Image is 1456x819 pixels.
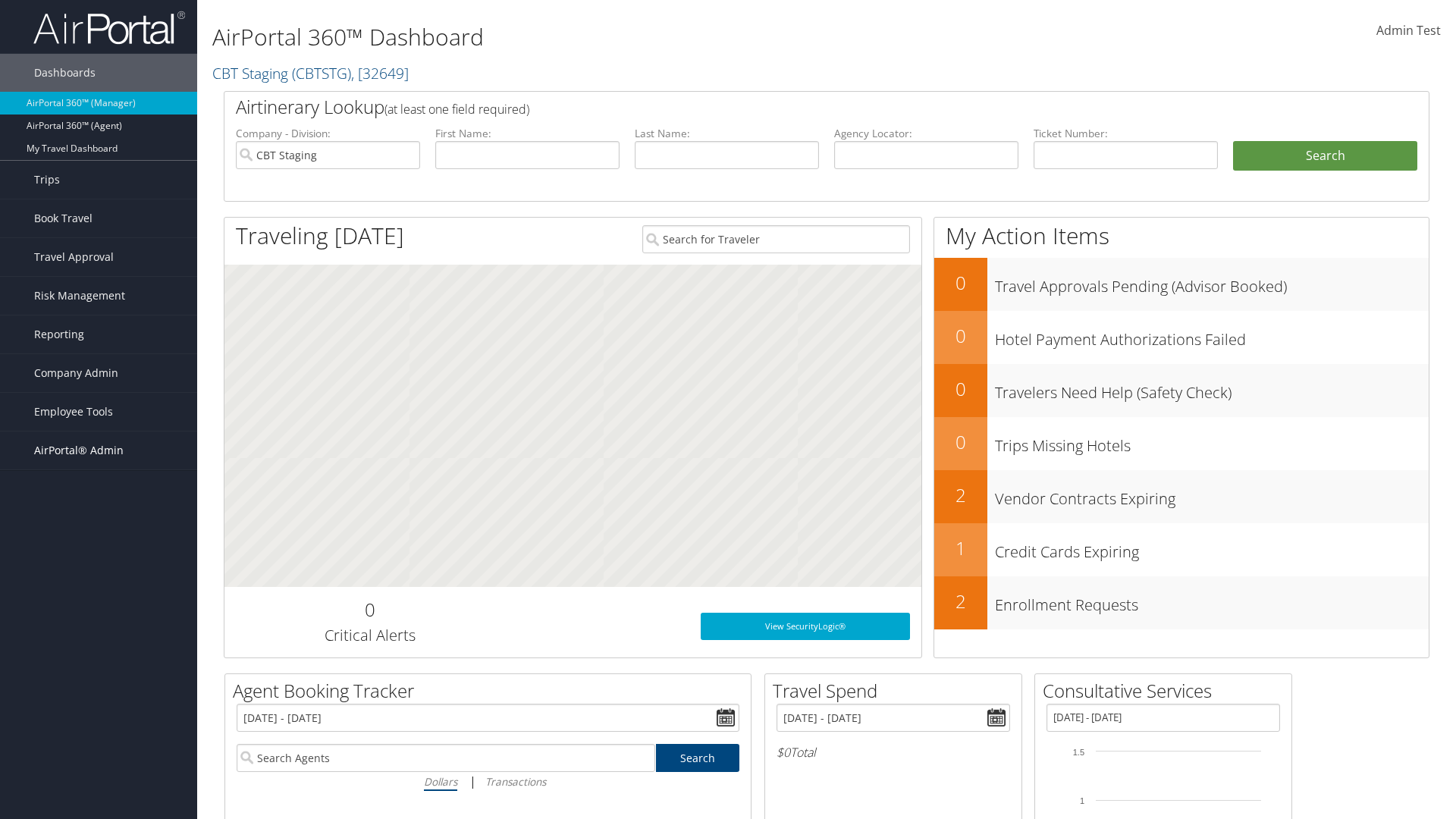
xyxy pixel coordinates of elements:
[236,220,404,252] h1: Traveling [DATE]
[236,94,1317,120] h2: Airtinerary Lookup
[934,470,1429,523] a: 2Vendor Contracts Expiring
[34,199,93,237] span: Book Travel
[1073,748,1084,757] tspan: 1.5
[934,311,1429,364] a: 0Hotel Payment Authorizations Failed
[934,429,987,455] h2: 0
[995,268,1429,297] h3: Travel Approvals Pending (Advisor Booked)
[834,126,1018,141] label: Agency Locator:
[237,744,655,772] input: Search Agents
[34,54,96,92] span: Dashboards
[34,431,124,469] span: AirPortal® Admin
[435,126,620,141] label: First Name:
[485,774,546,789] i: Transactions
[237,772,739,791] div: |
[1080,796,1084,805] tspan: 1
[33,10,185,45] img: airportal-logo.png
[701,613,910,640] a: View SecurityLogic®
[34,238,114,276] span: Travel Approval
[424,774,457,789] i: Dollars
[34,393,113,431] span: Employee Tools
[934,523,1429,576] a: 1Credit Cards Expiring
[384,101,529,118] span: (at least one field required)
[934,364,1429,417] a: 0Travelers Need Help (Safety Check)
[212,21,1031,53] h1: AirPortal 360™ Dashboard
[934,588,987,614] h2: 2
[934,323,987,349] h2: 0
[1233,141,1417,171] button: Search
[212,63,409,83] a: CBT Staging
[934,376,987,402] h2: 0
[934,417,1429,470] a: 0Trips Missing Hotels
[34,277,125,315] span: Risk Management
[934,535,987,561] h2: 1
[656,744,740,772] a: Search
[1376,22,1441,39] span: Admin Test
[233,678,751,704] h2: Agent Booking Tracker
[1043,678,1291,704] h2: Consultative Services
[934,220,1429,252] h1: My Action Items
[1034,126,1218,141] label: Ticket Number:
[934,270,987,296] h2: 0
[642,225,910,253] input: Search for Traveler
[995,534,1429,563] h3: Credit Cards Expiring
[635,126,819,141] label: Last Name:
[34,315,84,353] span: Reporting
[995,322,1429,350] h3: Hotel Payment Authorizations Failed
[934,482,987,508] h2: 2
[995,375,1429,403] h3: Travelers Need Help (Safety Check)
[934,576,1429,629] a: 2Enrollment Requests
[236,625,504,646] h3: Critical Alerts
[1376,8,1441,55] a: Admin Test
[995,481,1429,510] h3: Vendor Contracts Expiring
[995,428,1429,457] h3: Trips Missing Hotels
[351,63,409,83] span: , [ 32649 ]
[236,126,420,141] label: Company - Division:
[777,744,790,761] span: $0
[34,161,60,199] span: Trips
[236,597,504,623] h2: 0
[34,354,118,392] span: Company Admin
[934,258,1429,311] a: 0Travel Approvals Pending (Advisor Booked)
[773,678,1021,704] h2: Travel Spend
[292,63,351,83] span: ( CBTSTG )
[995,587,1429,616] h3: Enrollment Requests
[777,744,1010,761] h6: Total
